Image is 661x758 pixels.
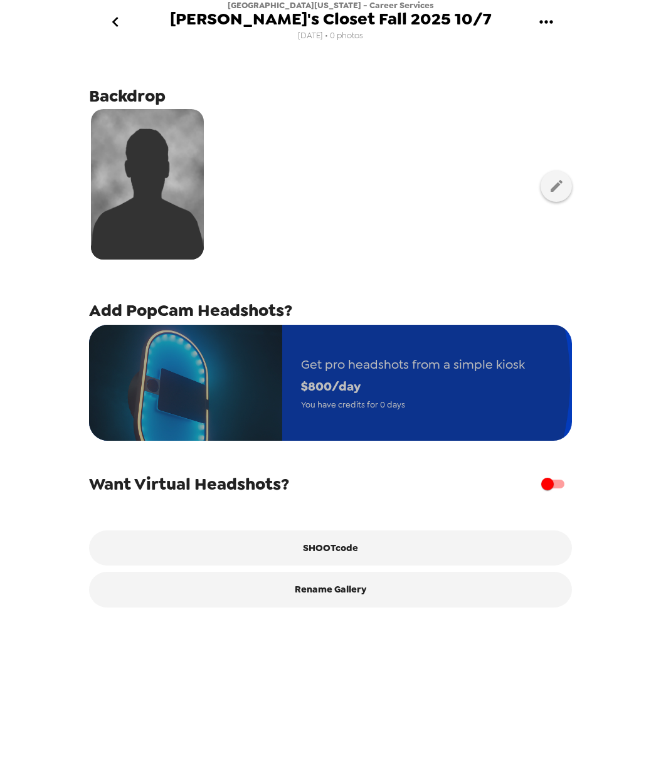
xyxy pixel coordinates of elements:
span: You have credits for 0 days [301,397,525,412]
span: Backdrop [89,85,166,107]
span: $ 800 /day [301,376,525,397]
button: Rename Gallery [89,572,572,607]
span: Get pro headshots from a simple kiosk [301,354,525,376]
span: Add PopCam Headshots? [89,299,292,322]
span: [DATE] • 0 photos [298,28,363,45]
img: silhouette [91,109,204,260]
img: popcam example [89,325,282,441]
span: Want Virtual Headshots? [89,473,289,495]
button: go back [95,2,135,43]
button: gallery menu [526,2,566,43]
button: SHOOTcode [89,530,572,566]
span: [PERSON_NAME]'s Closet Fall 2025 10/7 [170,11,492,28]
button: Get pro headshots from a simple kiosk$800/dayYou have credits for 0 days [89,325,572,441]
